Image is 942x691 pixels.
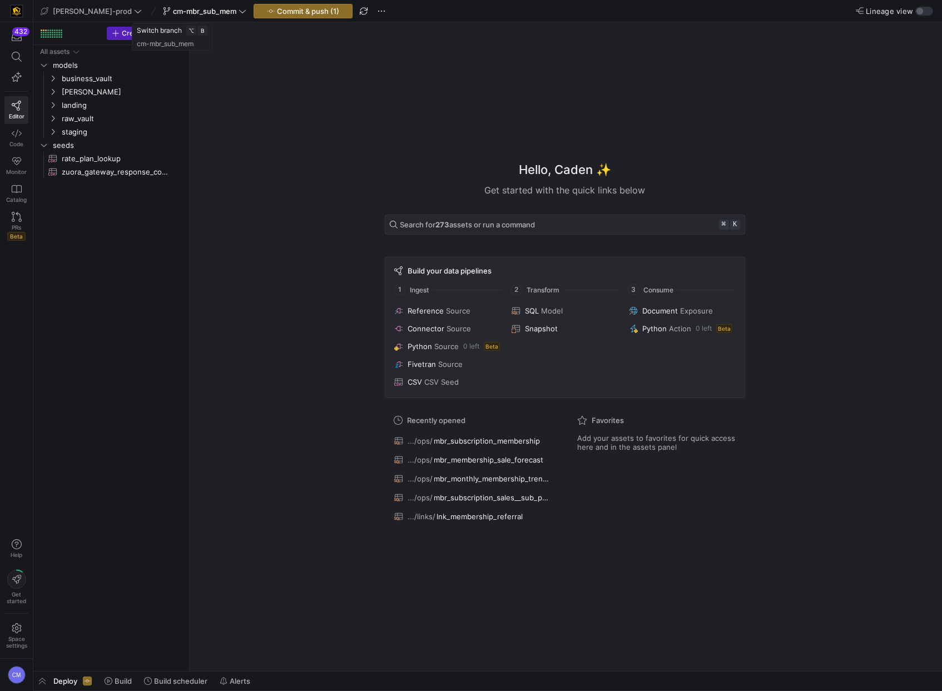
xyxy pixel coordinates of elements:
[137,27,182,34] span: Switch branch
[385,183,745,197] div: Get started with the quick links below
[38,72,185,85] div: Press SPACE to select this row.
[230,677,250,685] span: Alerts
[509,322,620,335] button: Snapshot
[277,7,339,16] span: Commit & push (1)
[4,207,28,245] a: PRsBeta
[38,165,185,178] div: Press SPACE to select this row.
[4,2,28,21] a: https://storage.googleapis.com/y42-prod-data-exchange/images/uAsz27BndGEK0hZWDFeOjoxA7jCwgK9jE472...
[669,324,691,333] span: Action
[4,618,28,654] a: Spacesettings
[463,342,479,350] span: 0 left
[62,166,172,178] span: zuora_gateway_response_codes​​​​​​
[627,304,737,317] button: DocumentExposure
[866,7,913,16] span: Lineage view
[434,474,552,483] span: mbr_monthly_membership_trending_first_year
[4,152,28,180] a: Monitor
[435,220,449,229] strong: 273
[4,534,28,563] button: Help
[627,322,737,335] button: PythonAction0 leftBeta
[38,58,185,72] div: Press SPACE to select this row.
[62,152,172,165] span: rate_plan_lookup​​​​​​
[8,666,26,684] div: CM
[4,124,28,152] a: Code
[434,436,540,445] span: mbr_subscription_membership
[215,672,255,690] button: Alerts
[392,375,503,389] button: CSVCSV Seed
[392,304,503,317] button: ReferenceSource
[122,29,162,37] span: Create asset
[719,220,729,230] kbd: ⌘
[38,138,185,152] div: Press SPACE to select this row.
[38,98,185,112] div: Press SPACE to select this row.
[62,99,183,112] span: landing
[38,152,185,165] a: rate_plan_lookup​​​​​​
[434,455,543,464] span: mbr_membership_sale_forecast
[62,112,183,125] span: raw_vault
[137,40,207,48] div: cm-mbr_sub_mem
[38,125,185,138] div: Press SPACE to select this row.
[408,436,433,445] span: .../ops/
[38,165,185,178] a: zuora_gateway_response_codes​​​​​​
[392,357,503,371] button: FivetranSource
[642,324,667,333] span: Python
[408,342,432,351] span: Python
[115,677,132,685] span: Build
[201,27,205,34] span: B
[408,512,435,521] span: .../links/
[6,196,27,203] span: Catalog
[53,7,132,16] span: [PERSON_NAME]-prod
[12,224,21,231] span: PRs
[680,306,713,315] span: Exposure
[392,340,503,353] button: PythonSource0 leftBeta
[53,139,183,152] span: seeds
[407,416,465,425] span: Recently opened
[53,59,183,72] span: models
[385,215,745,235] button: Search for273assets or run a command⌘k
[62,86,183,98] span: [PERSON_NAME]
[38,112,185,125] div: Press SPACE to select this row.
[40,48,70,56] div: All assets
[12,27,29,36] div: 432
[139,672,212,690] button: Build scheduler
[408,324,444,333] span: Connector
[4,96,28,124] a: Editor
[38,152,185,165] div: Press SPACE to select this row.
[509,304,620,317] button: SQLModel
[4,27,28,47] button: 432
[173,7,236,16] span: cm-mbr_sub_mem
[4,180,28,207] a: Catalog
[189,27,194,34] span: ⌥
[6,635,27,649] span: Space settings
[38,45,185,58] div: Press SPACE to select this row.
[438,360,463,369] span: Source
[391,434,555,448] button: .../ops/mbr_subscription_membership
[11,6,22,17] img: https://storage.googleapis.com/y42-prod-data-exchange/images/uAsz27BndGEK0hZWDFeOjoxA7jCwgK9jE472...
[525,306,539,315] span: SQL
[392,322,503,335] button: ConnectorSource
[38,4,145,18] button: [PERSON_NAME]-prod
[424,377,459,386] span: CSV Seed
[696,325,712,332] span: 0 left
[9,551,23,558] span: Help
[4,565,28,609] button: Getstarted
[541,306,563,315] span: Model
[107,27,167,40] button: Create asset
[437,512,523,521] span: lnk_membership_referral
[730,220,740,230] kbd: k
[4,663,28,687] button: CM
[154,677,207,685] span: Build scheduler
[391,490,555,505] button: .../ops/mbr_subscription_sales__sub_purcase_channel_update_2024_forecast
[38,85,185,98] div: Press SPACE to select this row.
[100,672,137,690] button: Build
[391,453,555,467] button: .../ops/mbr_membership_sale_forecast
[592,416,624,425] span: Favorites
[408,455,433,464] span: .../ops/
[408,266,492,275] span: Build your data pipelines
[7,591,26,604] span: Get started
[408,360,436,369] span: Fivetran
[446,306,470,315] span: Source
[391,509,555,524] button: .../links/lnk_membership_referral
[716,324,732,333] span: Beta
[53,677,77,685] span: Deploy
[525,324,558,333] span: Snapshot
